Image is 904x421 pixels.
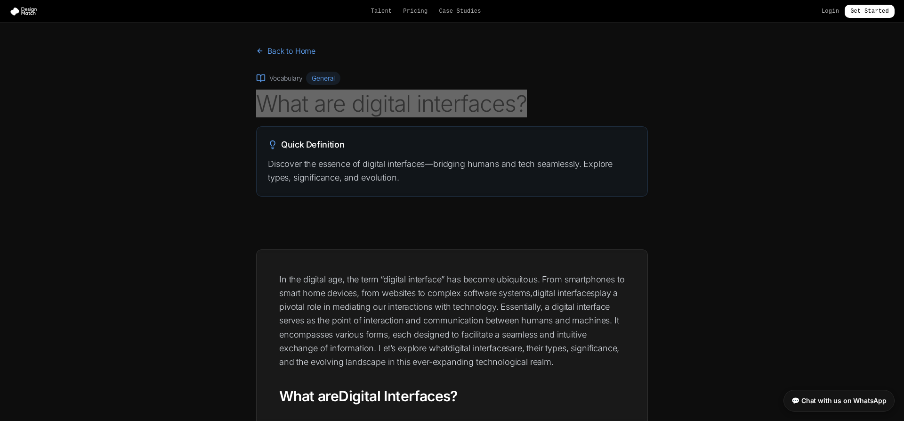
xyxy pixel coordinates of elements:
a: Pricing [403,8,428,15]
h2: Quick Definition [268,138,636,151]
img: Design Match [9,7,41,16]
p: Discover the essence of digital interfaces—bridging humans and tech seamlessly. Explore types, si... [268,157,636,185]
a: Talent [371,8,392,15]
a: digital interfaces [448,343,510,353]
a: Case Studies [439,8,481,15]
a: Login [822,8,839,15]
a: Digital Interfaces [339,388,450,404]
a: Back to Home [256,45,315,57]
strong: What are ? [279,388,458,404]
h1: What are digital interfaces? [256,92,648,115]
a: 💬 Chat with us on WhatsApp [783,390,895,412]
span: Vocabulary [269,74,302,83]
a: digital interfaces [533,288,595,298]
p: In the digital age, the term “digital interface” has become ubiquitous. From smartphones to smart... [279,272,625,369]
a: Get Started [845,5,895,18]
span: General [306,72,340,85]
